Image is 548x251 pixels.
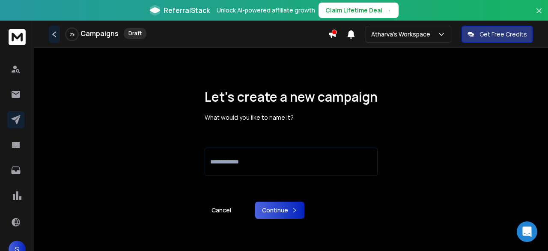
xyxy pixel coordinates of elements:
[255,202,304,219] button: Continue
[479,30,527,39] p: Get Free Credits
[371,30,434,39] p: Atharva's Workspace
[319,3,399,18] button: Claim Lifetime Deal→
[205,202,238,219] a: Cancel
[80,28,119,39] h1: Campaigns
[205,113,378,122] p: What would you like to name it?
[462,26,533,43] button: Get Free Credits
[205,89,378,105] h1: Let’s create a new campaign
[386,6,392,15] span: →
[517,221,537,242] div: Open Intercom Messenger
[533,5,545,26] button: Close banner
[70,32,74,37] p: 0 %
[124,28,146,39] div: Draft
[217,6,315,15] p: Unlock AI-powered affiliate growth
[164,5,210,15] span: ReferralStack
